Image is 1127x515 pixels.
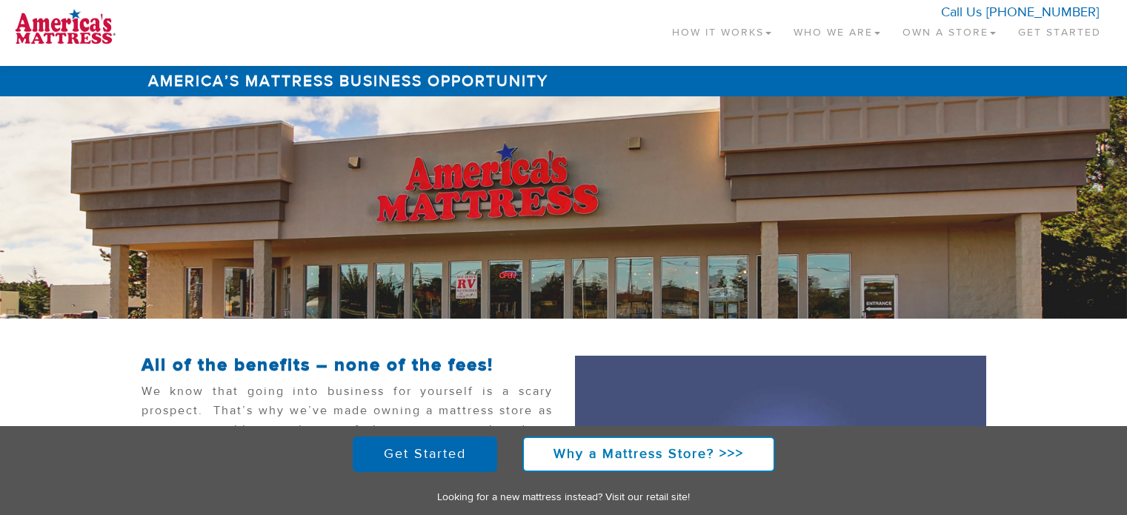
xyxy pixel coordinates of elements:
a: How It Works [661,7,782,51]
a: Who We Are [782,7,891,51]
strong: Why a Mattress Store? >>> [553,445,744,462]
a: Why a Mattress Store? >>> [522,436,775,472]
img: logo [15,7,116,44]
a: Get Started [353,436,497,472]
h2: All of the benefits – none of the fees! [142,356,553,375]
h1: America’s Mattress Business Opportunity [142,66,986,96]
span: Call Us [941,4,982,21]
a: Looking for a new mattress instead? Visit our retail site! [437,491,690,504]
a: [PHONE_NUMBER] [986,4,1099,21]
a: Get Started [1007,7,1112,51]
a: Own a Store [891,7,1007,51]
